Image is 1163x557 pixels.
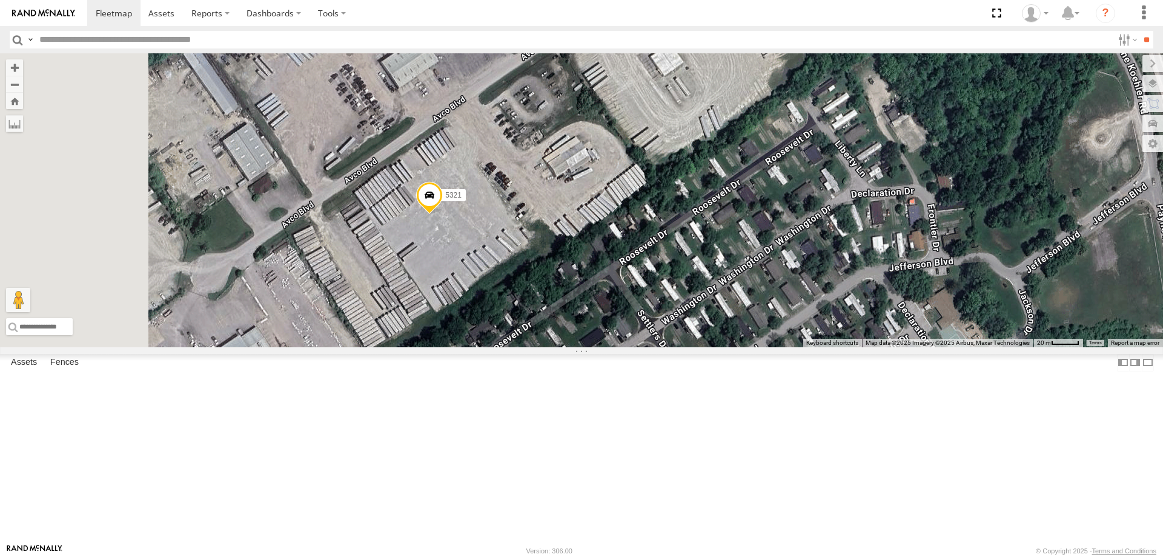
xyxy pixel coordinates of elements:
button: Map Scale: 20 m per 43 pixels [1033,339,1083,347]
label: Search Query [25,31,35,48]
span: Map data ©2025 Imagery ©2025 Airbus, Maxar Technologies [866,339,1030,346]
label: Hide Summary Table [1142,354,1154,372]
label: Measure [6,115,23,132]
div: Ndricim Pronjari [1018,4,1053,22]
a: Report a map error [1111,339,1159,346]
label: Map Settings [1142,135,1163,152]
a: Terms (opens in new tab) [1089,341,1102,345]
i: ? [1096,4,1115,23]
a: Visit our Website [7,545,62,557]
a: Terms and Conditions [1092,547,1156,555]
label: Search Filter Options [1113,31,1139,48]
button: Zoom in [6,59,23,76]
button: Zoom Home [6,93,23,109]
button: Keyboard shortcuts [806,339,858,347]
div: © Copyright 2025 - [1036,547,1156,555]
span: 5321 [445,190,462,199]
button: Drag Pegman onto the map to open Street View [6,288,30,312]
label: Assets [5,354,43,371]
img: rand-logo.svg [12,9,75,18]
button: Zoom out [6,76,23,93]
div: Version: 306.00 [526,547,572,555]
label: Dock Summary Table to the Right [1129,354,1141,372]
label: Fences [44,354,85,371]
span: 20 m [1037,339,1051,346]
label: Dock Summary Table to the Left [1117,354,1129,372]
